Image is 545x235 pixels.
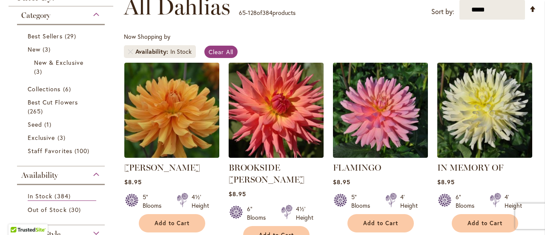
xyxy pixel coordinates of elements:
button: Add to Cart [347,214,414,232]
button: Add to Cart [139,214,205,232]
a: Clear All [204,46,238,58]
a: Out of Stock 30 [28,205,96,214]
span: Best Sellers [28,32,63,40]
span: Add to Cart [155,220,189,227]
span: Collections [28,85,61,93]
span: Category [21,11,50,20]
img: FLAMINGO [333,63,428,158]
a: Staff Favorites [28,146,96,155]
a: BROOKSIDE [PERSON_NAME] [229,162,304,185]
span: Add to Cart [363,220,398,227]
div: 4' Height [400,193,418,210]
a: Best Cut Flowers [28,98,96,116]
span: 30 [69,205,83,214]
span: 65 [239,9,246,17]
span: $8.95 [333,178,350,186]
div: 4½' Height [192,193,209,210]
span: 6 [63,84,73,93]
a: Seed [28,120,96,129]
span: Clear All [209,48,234,56]
label: Sort by: [431,4,454,20]
img: BROOKSIDE CHERI [229,63,324,158]
span: $8.95 [124,178,142,186]
span: 384 [262,9,272,17]
div: 5" Blooms [351,193,375,210]
button: Add to Cart [452,214,518,232]
span: Add to Cart [468,220,502,227]
a: [PERSON_NAME] [124,162,200,173]
span: 265 [28,107,45,116]
div: In Stock [170,47,192,56]
a: Exclusive [28,133,96,142]
span: 3 [57,133,68,142]
a: Best Sellers [28,32,96,41]
div: 6" Blooms [247,205,271,222]
span: $8.95 [229,190,246,198]
a: In Stock 384 [28,191,96,201]
iframe: Launch Accessibility Center [6,205,30,229]
span: 3 [34,67,44,76]
a: ANDREW CHARLES [124,151,219,160]
span: 128 [248,9,257,17]
span: 1 [44,120,54,129]
img: IN MEMORY OF [437,63,532,158]
a: New [28,45,96,54]
span: Seed [28,120,42,128]
span: Out of Stock [28,206,67,214]
span: 384 [54,191,72,200]
a: Remove Availability In Stock [128,49,133,54]
span: 100 [75,146,92,155]
span: Best Cut Flowers [28,98,78,106]
img: ANDREW CHARLES [124,63,219,158]
span: Exclusive [28,133,55,142]
span: New [28,45,40,53]
p: - of products [239,6,295,20]
span: 3 [43,45,53,54]
span: In Stock [28,192,52,200]
a: IN MEMORY OF [437,162,503,173]
a: Collections [28,84,96,93]
a: BROOKSIDE CHERI [229,151,324,160]
span: $8.95 [437,178,455,186]
span: Staff Favorites [28,147,72,155]
span: Now Shopping by [124,32,170,41]
a: FLAMINGO [333,162,381,173]
div: 6" Blooms [456,193,479,210]
span: Availability [135,47,170,56]
a: FLAMINGO [333,151,428,160]
div: 5" Blooms [143,193,166,210]
span: Availability [21,171,58,180]
span: 29 [65,32,78,41]
a: IN MEMORY OF [437,151,532,160]
a: New &amp; Exclusive [34,58,90,76]
span: New & Exclusive [34,58,83,67]
div: 4½' Height [296,205,313,222]
div: 4' Height [505,193,522,210]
